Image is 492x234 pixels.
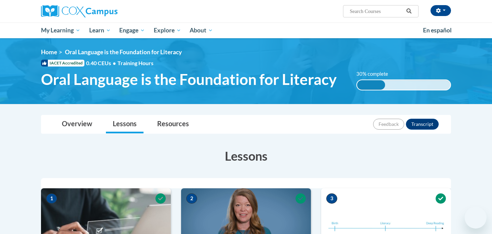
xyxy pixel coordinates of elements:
[41,26,80,34] span: My Learning
[86,59,118,67] span: 0.40 CEUs
[430,5,451,16] button: Account Settings
[406,119,439,130] button: Transcript
[150,115,196,133] a: Resources
[404,7,414,15] button: Search
[186,193,197,204] span: 2
[357,80,385,90] div: 30%
[373,119,404,130] button: Feedback
[41,60,84,67] span: IACET Accredited
[89,26,111,34] span: Learn
[85,23,115,38] a: Learn
[113,60,116,66] span: •
[115,23,149,38] a: Engage
[349,7,404,15] input: Search Courses
[419,23,456,38] a: En español
[41,70,337,88] span: Oral Language is the Foundation for Literacy
[356,70,396,78] label: 30% complete
[31,23,461,38] div: Main menu
[41,147,451,164] h3: Lessons
[41,5,118,17] img: Cox Campus
[423,27,452,34] span: En español
[326,193,337,204] span: 3
[118,60,153,66] span: Training Hours
[46,193,57,204] span: 1
[65,48,182,56] span: Oral Language is the Foundation for Literacy
[119,26,145,34] span: Engage
[149,23,186,38] a: Explore
[106,115,143,133] a: Lessons
[154,26,181,34] span: Explore
[37,23,85,38] a: My Learning
[41,5,171,17] a: Cox Campus
[190,26,213,34] span: About
[186,23,218,38] a: About
[465,207,487,229] iframe: Button to launch messaging window
[41,48,57,56] a: Home
[55,115,99,133] a: Overview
